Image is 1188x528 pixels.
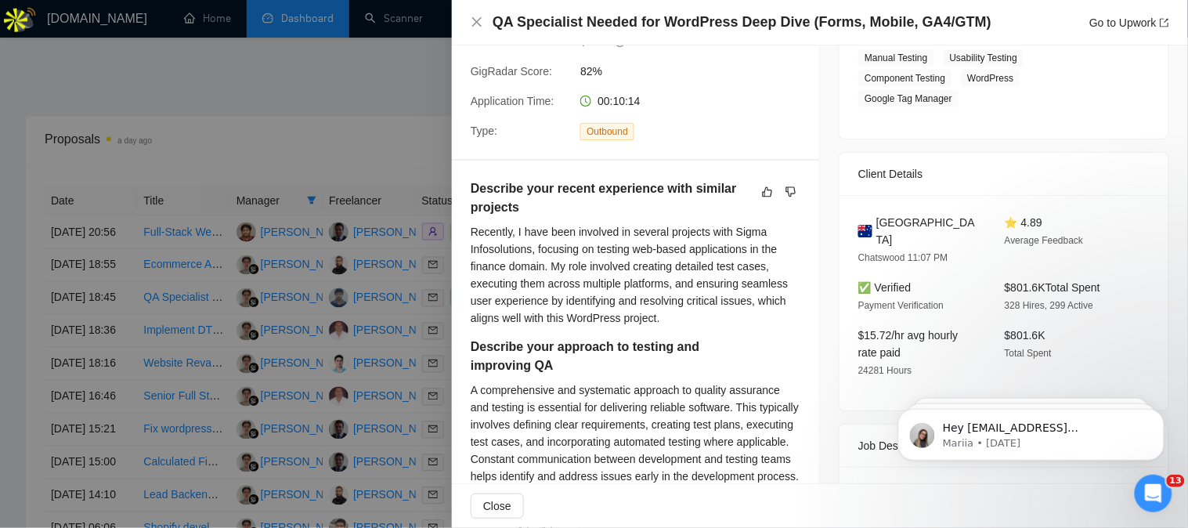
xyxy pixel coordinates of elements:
span: Usability Testing [944,49,1024,67]
h5: Describe your recent experience with similar projects [471,179,751,217]
span: Payment Verification [858,300,944,311]
button: Close [471,494,524,519]
span: ⭐ 4.89 [1005,216,1042,229]
span: WordPress [961,70,1020,87]
span: GigRadar Score: [471,65,552,78]
span: $801.6K [1005,329,1045,342]
h5: Describe your approach to testing and improving QA [471,338,751,375]
span: Manual Testing [858,49,934,67]
iframe: Intercom notifications message [875,376,1188,486]
span: $15.72/hr avg hourly rate paid [858,329,959,359]
span: dislike [785,186,796,198]
span: Total Spent [1005,348,1052,359]
span: Average Feedback [1005,235,1084,246]
div: Recently, I have been involved in several projects with Sigma Infosolutions, focusing on testing ... [471,223,800,327]
span: 82% [580,63,815,80]
span: ✅ Verified [858,281,912,294]
span: Outbound [580,123,634,140]
span: Chatswood 11:07 PM [858,252,948,263]
span: 00:10:14 [598,95,641,107]
iframe: Intercom live chat [1135,475,1172,512]
div: Job Description [858,425,1150,467]
span: 13 [1167,475,1185,487]
span: Google Tag Manager [858,90,959,107]
span: $801.6K Total Spent [1005,281,1100,294]
span: [GEOGRAPHIC_DATA] [876,214,980,248]
span: Type: [471,125,497,137]
span: 328 Hires, 299 Active [1005,300,1093,311]
span: 24281 Hours [858,365,912,376]
button: like [758,183,777,201]
span: Application Time: [471,95,554,107]
span: Close [483,497,511,515]
img: 🇦🇺 [858,222,872,240]
span: Bid Amount: [471,35,530,48]
span: Component Testing [858,70,951,87]
button: dislike [782,183,800,201]
span: like [762,186,773,198]
div: Client Details [858,153,1150,195]
span: clock-circle [580,96,591,107]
